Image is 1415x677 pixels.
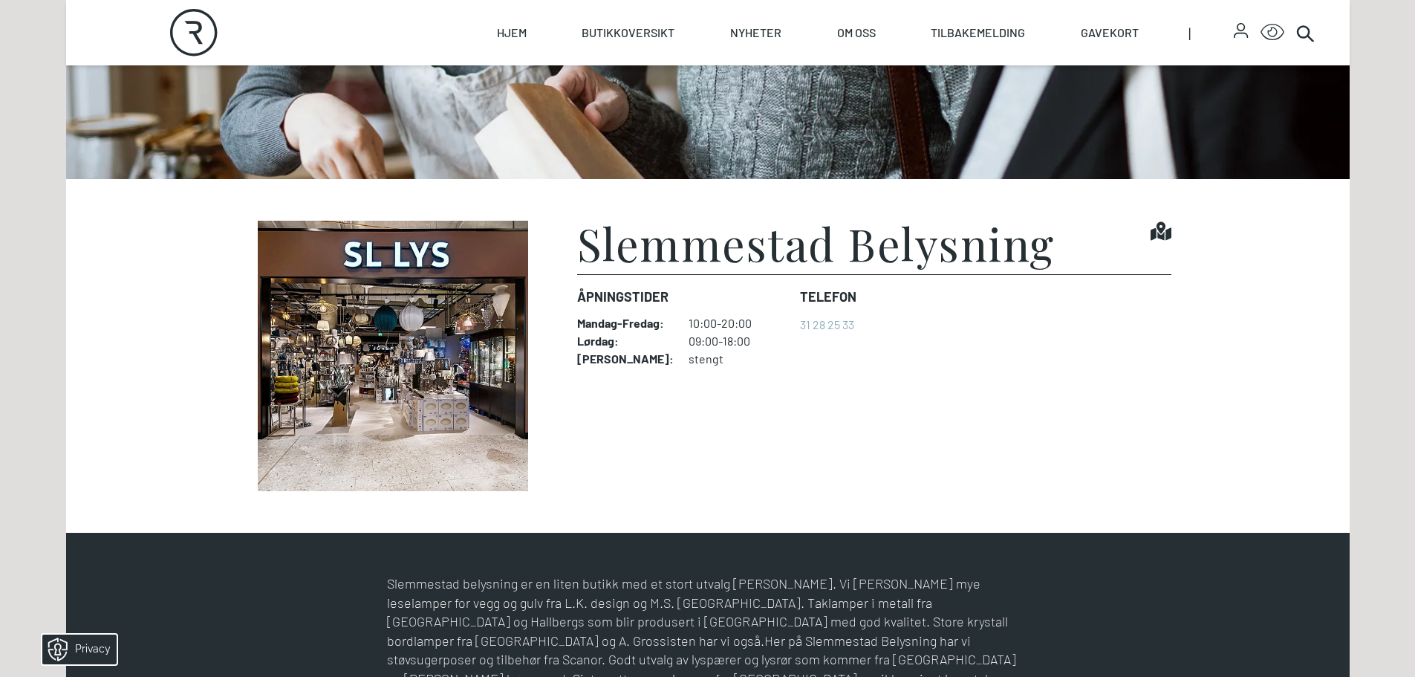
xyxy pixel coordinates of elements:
[800,287,856,307] dt: Telefon
[689,316,788,331] dd: 10:00-20:00
[689,334,788,349] dd: 09:00-18:00
[800,317,854,331] a: 31 28 25 33
[577,287,788,307] dt: Åpningstider
[577,316,674,331] dt: Mandag - Fredag :
[689,352,788,366] dd: stengt
[577,334,674,349] dt: Lørdag :
[1261,21,1284,45] button: Open Accessibility Menu
[577,352,674,366] dt: [PERSON_NAME] :
[15,629,136,670] iframe: Manage Preferences
[577,221,1055,265] h1: Slemmestad Belysning
[1235,328,1271,337] div: © Mappedin
[1231,326,1284,337] details: Attribution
